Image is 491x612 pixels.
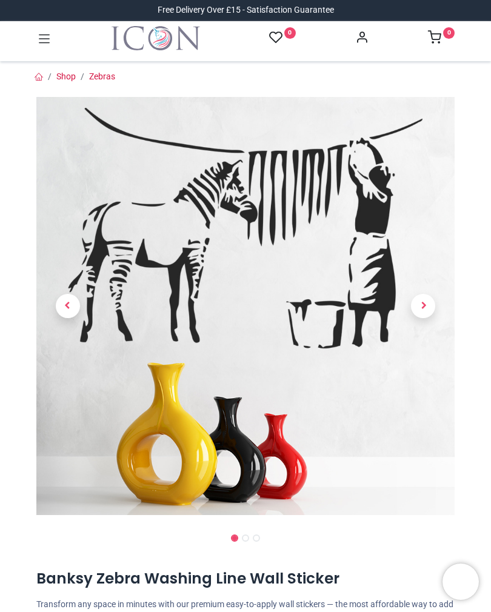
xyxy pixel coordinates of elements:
[36,568,455,589] h1: Banksy Zebra Washing Line Wall Sticker
[112,26,200,50] a: Logo of Icon Wall Stickers
[36,97,455,515] img: Banksy Zebra Washing Line Wall Sticker
[443,564,479,600] iframe: Brevo live chat
[56,294,80,318] span: Previous
[411,294,435,318] span: Next
[284,27,296,39] sup: 0
[269,30,296,45] a: 0
[112,26,200,50] img: Icon Wall Stickers
[36,160,99,453] a: Previous
[443,27,455,39] sup: 0
[158,4,334,16] div: Free Delivery Over £15 - Satisfaction Guarantee
[56,72,76,81] a: Shop
[89,72,115,81] a: Zebras
[428,34,455,44] a: 0
[355,34,369,44] a: Account Info
[392,160,455,453] a: Next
